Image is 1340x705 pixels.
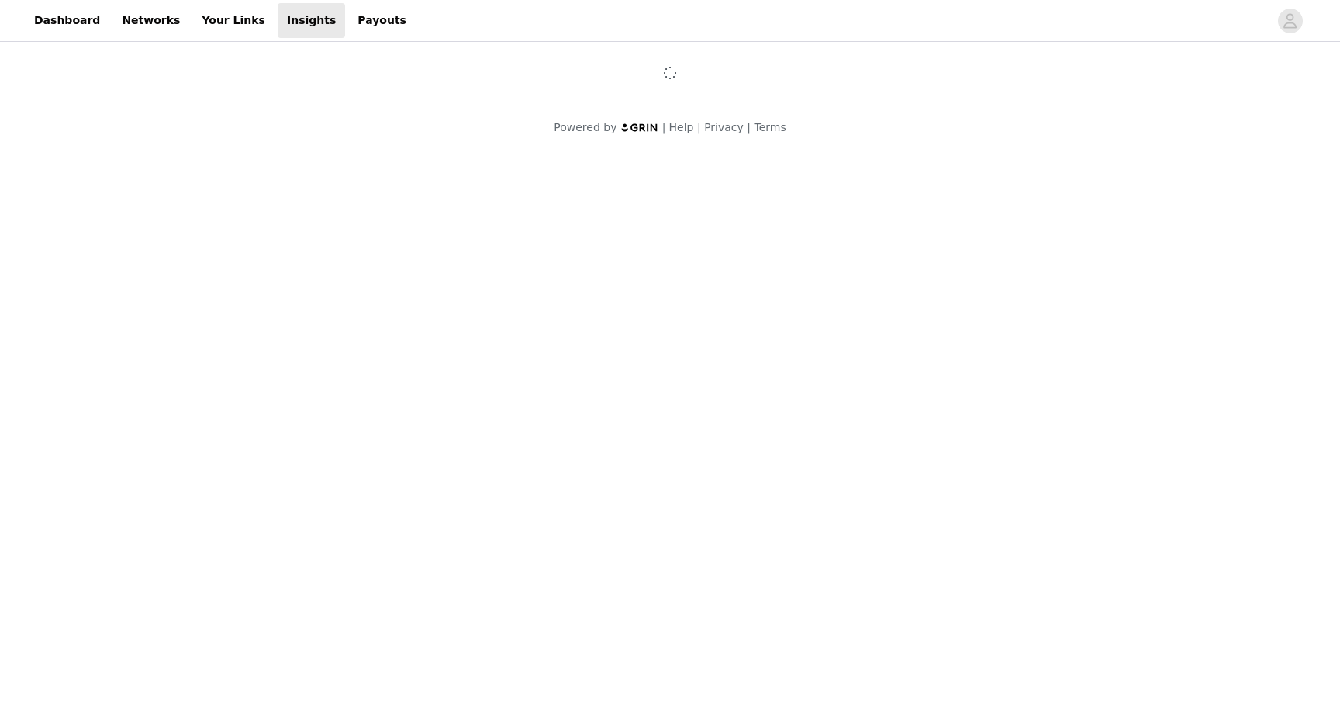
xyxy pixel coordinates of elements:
a: Terms [754,121,786,133]
span: | [662,121,666,133]
a: Help [669,121,694,133]
a: Payouts [348,3,416,38]
div: avatar [1283,9,1297,33]
span: | [747,121,751,133]
span: | [697,121,701,133]
img: logo [620,123,659,133]
a: Insights [278,3,345,38]
a: Privacy [704,121,744,133]
a: Networks [112,3,189,38]
a: Dashboard [25,3,109,38]
span: Powered by [554,121,616,133]
a: Your Links [192,3,275,38]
